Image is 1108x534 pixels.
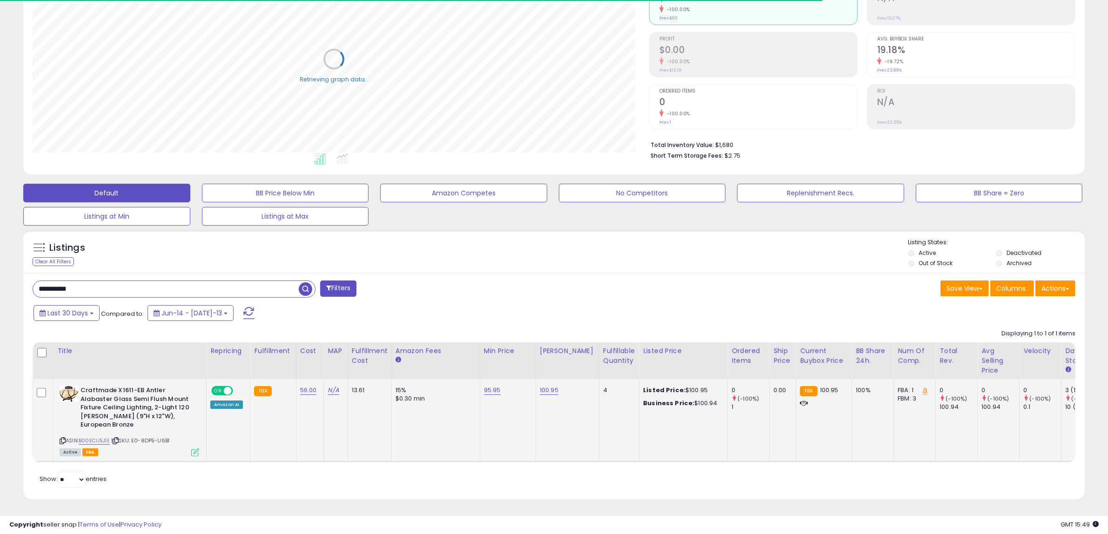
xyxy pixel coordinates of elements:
small: Prev: 1 [659,120,671,125]
div: 0.1 [1023,403,1061,411]
div: $100.95 [643,386,720,394]
div: 0 [981,386,1019,394]
div: Total Rev. [940,346,974,366]
label: Out of Stock [919,259,953,267]
small: -100.00% [664,6,690,13]
b: Business Price: [643,399,694,407]
a: B00ECU5J1E [79,437,110,445]
div: 1 [732,403,769,411]
button: BB Share = Zero [916,184,1083,202]
span: FBA [82,448,98,456]
span: 100.95 [820,386,839,394]
h2: $0.00 [659,45,857,57]
a: Privacy Policy [121,520,161,529]
button: Actions [1035,280,1075,296]
small: FBA [254,386,271,396]
div: 100.94 [940,403,977,411]
a: Terms of Use [80,520,119,529]
div: ASIN: [60,386,199,455]
button: Columns [990,280,1034,296]
div: Cost [300,346,320,356]
span: | SKU: E0-8DP5-U6B1 [111,437,169,444]
div: 0.00 [773,386,789,394]
button: No Competitors [559,184,726,202]
div: Velocity [1023,346,1057,356]
b: Short Term Storage Fees: [651,152,723,160]
span: Compared to: [101,309,144,318]
small: Amazon Fees. [396,356,401,364]
span: Last 30 Days [47,308,88,318]
small: (-100%) [1030,395,1051,402]
h5: Listings [49,241,85,254]
div: Min Price [484,346,532,356]
a: 56.00 [300,386,317,395]
div: $0.30 min [396,394,473,403]
button: Listings at Min [23,207,190,226]
h2: 0 [659,97,857,109]
div: Amazon AI [210,400,243,409]
div: 0 [1023,386,1061,394]
button: Jun-14 - [DATE]-13 [148,305,234,321]
small: (-100%) [988,395,1009,402]
span: Show: entries [40,474,107,483]
div: FBA: 1 [898,386,928,394]
b: Craftmade X1611-EB Antler Alabaster Glass Semi Flush Mount Fixture Ceiling Lighting, 2-Light 120 ... [81,386,194,432]
div: Avg Selling Price [981,346,1015,375]
small: Prev: 23.55% [877,120,902,125]
small: Prev: 13.07% [877,15,900,21]
div: $100.94 [643,399,720,407]
small: (-100%) [946,395,967,402]
button: Last 30 Days [34,305,100,321]
button: Save View [940,280,989,296]
span: Columns [996,284,1026,293]
span: $2.75 [725,151,740,160]
div: 100.94 [981,403,1019,411]
h2: 19.18% [877,45,1075,57]
b: Total Inventory Value: [651,141,714,149]
img: 412AB7gLcbL._SL40_.jpg [60,386,78,402]
div: 0 [940,386,977,394]
div: Retrieving graph data.. [300,75,368,83]
span: 2025-08-13 15:49 GMT [1061,520,1099,529]
li: $1,680 [651,139,1068,150]
small: (-100%) [738,395,759,402]
span: Ordered Items [659,89,857,94]
button: Listings at Max [202,207,369,226]
span: ON [212,387,224,395]
span: ROI [877,89,1075,94]
button: Amazon Competes [380,184,547,202]
div: Current Buybox Price [800,346,848,366]
small: -19.72% [881,58,904,65]
small: Prev: 23.89% [877,67,902,73]
small: FBA [800,386,817,396]
span: OFF [232,387,247,395]
div: Fulfillable Quantity [603,346,635,366]
small: (-70%) [1072,395,1090,402]
small: Prev: $101 [659,15,678,21]
div: Days In Stock [1065,346,1099,366]
label: Deactivated [1007,249,1041,257]
div: 4 [603,386,632,394]
span: Jun-14 - [DATE]-13 [161,308,222,318]
a: N/A [328,386,339,395]
span: Avg. Buybox Share [877,37,1075,42]
div: [PERSON_NAME] [540,346,595,356]
button: Filters [320,280,356,297]
div: Ordered Items [732,346,766,366]
div: 15% [396,386,473,394]
div: Num of Comp. [898,346,932,366]
strong: Copyright [9,520,43,529]
div: 100% [856,386,886,394]
div: seller snap | | [9,521,161,529]
div: FBM: 3 [898,394,928,403]
div: 3 (10%) [1065,386,1103,394]
small: -100.00% [664,110,690,117]
div: 13.61 [352,386,384,394]
div: Displaying 1 to 1 of 1 items [1001,329,1075,338]
div: Ship Price [773,346,792,366]
div: Fulfillment Cost [352,346,388,366]
div: Listed Price [643,346,724,356]
div: Title [57,346,202,356]
button: Default [23,184,190,202]
div: MAP [328,346,343,356]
